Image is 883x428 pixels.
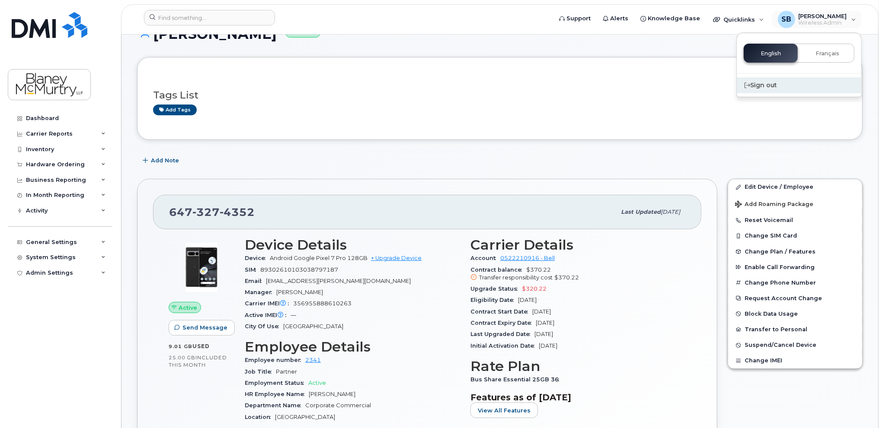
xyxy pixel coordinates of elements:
span: Alerts [610,14,628,23]
span: 9.01 GB [169,343,192,349]
button: Send Message [169,320,235,336]
button: Change SIM Card [728,228,862,244]
a: 2341 [305,357,321,363]
span: [GEOGRAPHIC_DATA] [275,414,335,420]
span: Active IMEI [245,312,291,318]
input: Find something... [144,10,275,25]
button: Transfer to Personal [728,322,862,337]
span: Bus Share Essential 25GB 36 [470,376,563,383]
button: Enable Call Forwarding [728,260,862,275]
span: Android Google Pixel 7 Pro 128GB [270,255,368,261]
span: Suspend/Cancel Device [745,342,816,349]
span: Knowledge Base [648,14,700,23]
span: Contract Start Date [470,308,532,315]
a: Add tags [153,105,197,115]
span: Change Plan / Features [745,248,816,255]
span: Job Title [245,368,276,375]
span: Français [816,50,839,57]
span: SB [781,14,791,25]
div: Sign out [737,77,861,93]
span: 356955888610263 [293,300,352,307]
span: Add Roaming Package [735,201,813,209]
span: Add Note [151,156,179,165]
span: City Of Use [245,323,283,330]
span: Carrier IMEI [245,300,293,307]
span: Eligibility Date [470,297,518,303]
span: [EMAIL_ADDRESS][PERSON_NAME][DOMAIN_NAME] [266,278,411,284]
span: [PERSON_NAME] [276,289,323,295]
span: Support [566,14,591,23]
h3: Carrier Details [470,237,686,253]
span: Employee number [245,357,305,363]
span: Last Upgraded Date [470,331,534,337]
img: image20231002-3703462-5pi39d.jpeg [176,241,227,293]
span: used [192,343,210,349]
span: Enable Call Forwarding [745,264,815,270]
button: Add Roaming Package [728,195,862,212]
a: Knowledge Base [634,10,706,27]
span: Device [245,255,270,261]
span: 89302610103038797187 [260,266,338,273]
span: Wireless Admin [799,19,847,26]
span: [GEOGRAPHIC_DATA] [283,323,343,330]
span: 4352 [220,206,255,219]
span: [DATE] [539,342,557,349]
div: Quicklinks [707,11,770,28]
span: included this month [169,354,227,368]
span: Location [245,414,275,420]
span: $370.22 [470,266,686,282]
span: View All Features [478,406,531,415]
span: HR Employee Name [245,391,309,397]
span: [DATE] [536,320,554,326]
span: Email [245,278,266,284]
span: [PERSON_NAME] [309,391,355,397]
span: Last updated [621,209,661,215]
div: Shawn Brathwaite [772,11,862,28]
span: Contract Expiry Date [470,320,536,326]
h3: Device Details [245,237,460,253]
span: Upgrade Status [470,285,522,292]
span: 327 [192,206,220,219]
span: Employment Status [245,380,308,386]
span: Contract balance [470,266,526,273]
button: Request Account Change [728,291,862,306]
span: SIM [245,266,260,273]
span: $370.22 [554,274,579,281]
h3: Tags List [153,90,847,101]
button: Block Data Usage [728,306,862,322]
a: Edit Device / Employee [728,179,862,195]
span: $320.22 [522,285,547,292]
span: Department Name [245,402,305,409]
span: Account [470,255,500,261]
button: Change Phone Number [728,275,862,291]
h3: Rate Plan [470,358,686,374]
span: [DATE] [534,331,553,337]
span: — [291,312,296,318]
h3: Employee Details [245,339,460,355]
a: Alerts [597,10,634,27]
span: Initial Activation Date [470,342,539,349]
span: Active [179,304,197,312]
span: [DATE] [532,308,551,315]
button: Change Plan / Features [728,244,862,260]
a: Support [553,10,597,27]
span: Corporate Commercial [305,402,371,409]
a: 0522210916 - Bell [500,255,555,261]
h3: Features as of [DATE] [470,392,686,403]
button: Suspend/Cancel Device [728,337,862,353]
span: 25.00 GB [169,355,195,361]
button: View All Features [470,403,538,418]
button: Reset Voicemail [728,212,862,228]
span: Manager [245,289,276,295]
span: [DATE] [518,297,537,303]
span: Transfer responsibility cost [479,274,553,281]
button: Add Note [137,153,186,168]
span: Quicklinks [723,16,755,23]
span: Send Message [182,323,227,332]
span: [PERSON_NAME] [799,13,847,19]
span: Partner [276,368,297,375]
span: [DATE] [661,209,680,215]
a: + Upgrade Device [371,255,422,261]
span: 647 [169,206,255,219]
button: Change IMEI [728,353,862,368]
